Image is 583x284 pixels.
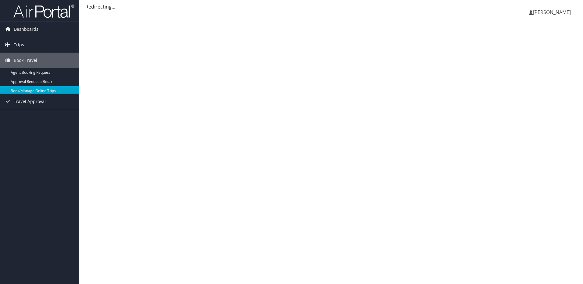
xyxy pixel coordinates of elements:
[14,53,37,68] span: Book Travel
[14,22,38,37] span: Dashboards
[14,94,46,109] span: Travel Approval
[529,3,577,21] a: [PERSON_NAME]
[533,9,571,16] span: [PERSON_NAME]
[85,3,577,10] div: Redirecting...
[14,37,24,52] span: Trips
[13,4,74,18] img: airportal-logo.png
